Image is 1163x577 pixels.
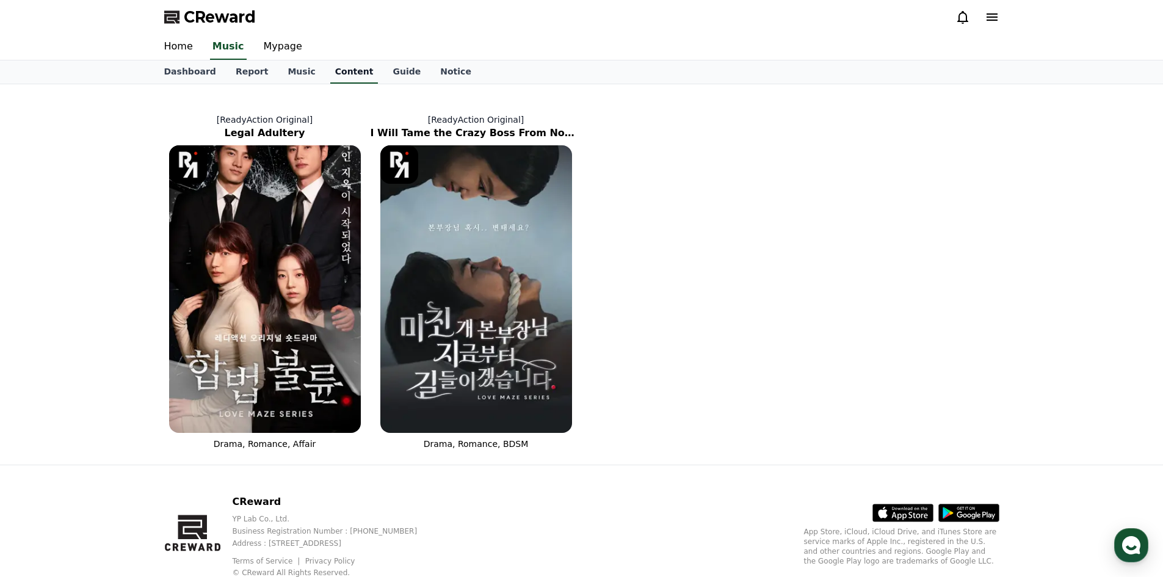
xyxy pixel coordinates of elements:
a: Terms of Service [232,557,302,565]
p: [ReadyAction Original] [159,114,371,126]
a: CReward [164,7,256,27]
p: CReward [232,495,437,509]
img: [object Object] Logo [169,145,208,184]
a: [ReadyAction Original] Legal Adultery Legal Adultery [object Object] Logo Drama, Romance, Affair [159,104,371,460]
a: Dashboard [154,60,226,84]
a: Notice [430,60,481,84]
img: [object Object] Logo [380,145,419,184]
a: Privacy Policy [305,557,355,565]
img: Legal Adultery [169,145,361,433]
span: Home [31,405,53,415]
span: Drama, Romance, BDSM [424,439,529,449]
a: [ReadyAction Original] I Will Tame the Crazy Boss From Now On I Will Tame the Crazy Boss From Now... [371,104,582,460]
a: Music [278,60,325,84]
img: I Will Tame the Crazy Boss From Now On [380,145,572,433]
a: Mypage [254,34,312,60]
span: Messages [101,406,137,416]
a: Settings [158,387,234,418]
p: YP Lab Co., Ltd. [232,514,437,524]
a: Home [4,387,81,418]
span: Settings [181,405,211,415]
span: CReward [184,7,256,27]
h2: I Will Tame the Crazy Boss From Now On [371,126,582,140]
a: Content [330,60,379,84]
a: Messages [81,387,158,418]
span: Drama, Romance, Affair [214,439,316,449]
a: Guide [383,60,430,84]
h2: Legal Adultery [159,126,371,140]
p: App Store, iCloud, iCloud Drive, and iTunes Store are service marks of Apple Inc., registered in ... [804,527,999,566]
p: [ReadyAction Original] [371,114,582,126]
p: Address : [STREET_ADDRESS] [232,539,437,548]
p: Business Registration Number : [PHONE_NUMBER] [232,526,437,536]
a: Report [226,60,278,84]
a: Home [154,34,203,60]
a: Music [210,34,247,60]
